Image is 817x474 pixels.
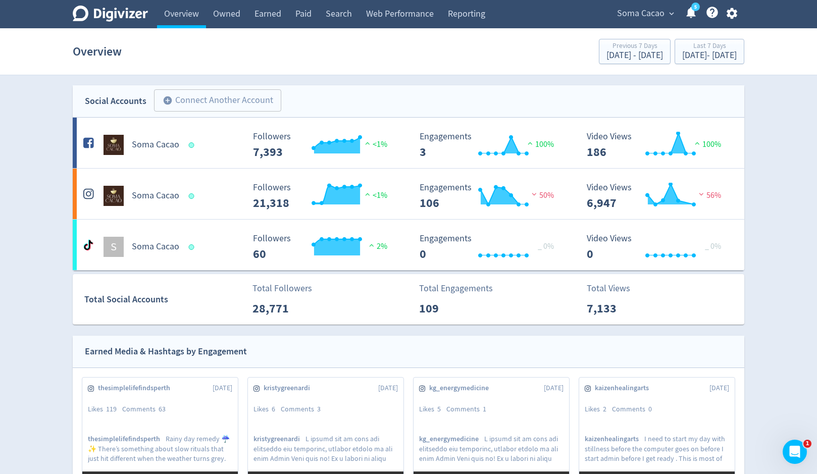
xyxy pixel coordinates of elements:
button: Soma Cacao [614,6,677,22]
button: Previous 7 Days[DATE] - [DATE] [599,39,671,64]
span: [DATE] [378,383,398,393]
div: Likes [253,404,281,414]
span: 3 [317,404,321,413]
span: 100% [525,139,554,149]
span: 119 [106,404,117,413]
div: [DATE] - [DATE] [682,51,737,60]
p: I need to start my day with stillness before the computer goes on before I start admin before I g... [585,434,729,462]
div: Total Social Accounts [84,292,245,307]
span: kristygreenardi [264,383,316,393]
a: Soma Cacao undefinedSoma Cacao Followers --- Followers 21,318 <1% Engagements 106 Engagements 106... [73,169,744,219]
h5: Soma Cacao [132,190,179,202]
span: Soma Cacao [617,6,665,22]
svg: Followers --- [248,183,399,209]
button: Last 7 Days[DATE]- [DATE] [675,39,744,64]
div: Comments [281,404,326,414]
span: kg_energymedicine [429,383,494,393]
p: L ipsumd sit am cons adi elitseddo eiu temporinc, utlabor etdolo ma ali enim Admin Veni quis no! ... [253,434,398,462]
img: positive-performance.svg [363,190,373,198]
img: positive-performance.svg [692,139,702,147]
a: SSoma Cacao Followers --- Followers 60 2% Engagements 0 Engagements 0 _ 0% Video Views 0 Video Vi... [73,220,744,270]
div: Last 7 Days [682,42,737,51]
div: Previous 7 Days [606,42,663,51]
span: 63 [159,404,166,413]
span: 56% [696,190,721,200]
svg: Engagements 0 [415,234,566,260]
img: positive-performance.svg [525,139,535,147]
svg: Engagements 3 [415,132,566,159]
p: L ipsumd sit am cons adi elitseddo eiu temporinc, utlabor etdolo ma ali enim Admin Veni quis no! ... [419,434,564,462]
span: _ 0% [538,241,554,251]
span: <1% [363,190,387,200]
p: 109 [419,299,477,318]
svg: Video Views 6,947 [582,183,733,209]
span: 1 [483,404,486,413]
p: 7,133 [587,299,645,318]
span: Data last synced: 11 Aug 2025, 4:02pm (AEST) [189,193,197,199]
div: [DATE] - [DATE] [606,51,663,60]
svg: Video Views 186 [582,132,733,159]
svg: Engagements 106 [415,183,566,209]
h5: Soma Cacao [132,139,179,151]
img: negative-performance.svg [696,190,706,198]
img: negative-performance.svg [529,190,539,198]
span: Data last synced: 11 Aug 2025, 7:01pm (AEST) [189,244,197,250]
span: 100% [692,139,721,149]
h5: Soma Cacao [132,241,179,253]
span: thesimplelifefindsperth [88,434,166,444]
p: Total Followers [252,282,312,295]
p: Rainy day remedy ☔️✨ There’s something about slow rituals that just hit different when the weathe... [88,434,232,462]
div: Earned Media & Hashtags by Engagement [85,344,247,359]
svg: Video Views 0 [582,234,733,260]
img: Soma Cacao undefined [104,186,124,206]
span: 6 [272,404,275,413]
iframe: Intercom live chat [783,440,807,464]
p: Total Engagements [419,282,493,295]
span: kg_energymedicine [419,434,484,444]
p: Total Views [587,282,645,295]
span: [DATE] [544,383,564,393]
span: kaizenhealingarts [585,434,644,444]
span: Data last synced: 11 Aug 2025, 4:02pm (AEST) [189,142,197,148]
span: kristygreenardi [253,434,305,444]
img: positive-performance.svg [363,139,373,147]
span: 2% [367,241,387,251]
div: Likes [88,404,122,414]
span: add_circle [163,95,173,106]
svg: Followers --- [248,234,399,260]
div: Likes [419,404,446,414]
a: Connect Another Account [146,91,281,112]
div: Comments [446,404,492,414]
span: 0 [648,404,652,413]
div: Comments [612,404,657,414]
h1: Overview [73,35,122,68]
span: _ 0% [705,241,721,251]
div: S [104,237,124,257]
text: 5 [694,4,697,11]
span: [DATE] [709,383,729,393]
span: expand_more [667,9,676,18]
a: Soma Cacao undefinedSoma Cacao Followers --- Followers 7,393 <1% Engagements 3 Engagements 3 100%... [73,118,744,168]
span: 50% [529,190,554,200]
span: 1 [803,440,811,448]
svg: Followers --- [248,132,399,159]
img: positive-performance.svg [367,241,377,249]
p: 28,771 [252,299,311,318]
img: Soma Cacao undefined [104,135,124,155]
div: Likes [585,404,612,414]
span: <1% [363,139,387,149]
span: 5 [437,404,441,413]
span: 2 [603,404,606,413]
button: Connect Another Account [154,89,281,112]
div: Social Accounts [85,94,146,109]
span: kaizenhealingarts [595,383,654,393]
div: Comments [122,404,171,414]
a: 5 [691,3,700,11]
span: thesimplelifefindsperth [98,383,176,393]
span: [DATE] [213,383,232,393]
